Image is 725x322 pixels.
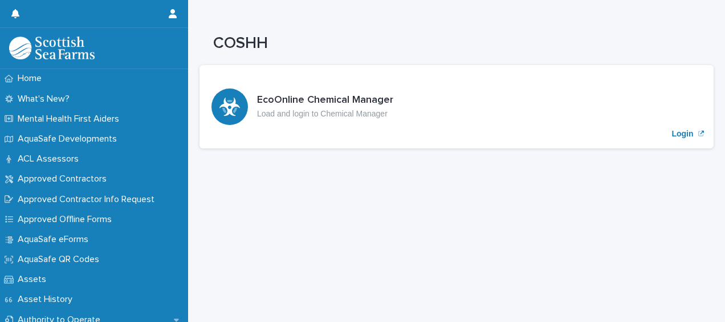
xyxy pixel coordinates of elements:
p: Load and login to Chemical Manager [257,109,393,119]
p: Approved Contractor Info Request [13,194,164,205]
h3: EcoOnline Chemical Manager [257,94,393,107]
p: Approved Offline Forms [13,214,121,225]
h1: COSHH [213,34,715,54]
p: Mental Health First Aiders [13,114,128,124]
p: Assets [13,274,55,285]
p: ACL Assessors [13,154,88,164]
p: What's New? [13,94,79,104]
p: AquaSafe QR Codes [13,254,108,265]
p: Asset History [13,294,82,305]
img: bPIBxiqnSb2ggTQWdOVV [9,37,95,59]
p: Home [13,73,51,84]
a: Login [199,65,714,148]
p: Login [671,129,693,139]
p: AquaSafe Developments [13,134,126,144]
p: AquaSafe eForms [13,234,97,245]
p: Approved Contractors [13,174,116,184]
